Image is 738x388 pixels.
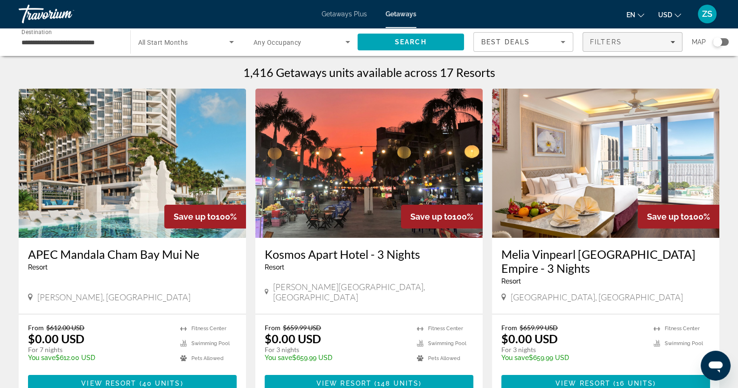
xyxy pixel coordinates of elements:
[138,39,188,46] span: All Start Months
[377,380,419,387] span: 148 units
[665,340,703,346] span: Swimming Pool
[21,37,118,48] input: Select destination
[395,38,427,46] span: Search
[590,38,622,46] span: Filters
[273,282,473,302] span: [PERSON_NAME][GEOGRAPHIC_DATA], [GEOGRAPHIC_DATA]
[501,324,517,332] span: From
[702,9,712,19] span: ZS
[555,380,611,387] span: View Resort
[28,346,171,354] p: For 7 nights
[19,89,246,238] img: APEC Mandala Cham Bay Mui Ne
[46,324,84,332] span: $612.00 USD
[658,11,672,19] span: USD
[501,354,644,361] p: $659.99 USD
[658,8,681,21] button: Change currency
[410,212,452,222] span: Save up to
[322,10,367,18] a: Getaways Plus
[164,205,246,229] div: 100%
[501,332,558,346] p: $0.00 USD
[638,205,719,229] div: 100%
[255,89,483,238] img: Kosmos Apart Hotel - 3 Nights
[626,8,644,21] button: Change language
[520,324,558,332] span: $659.99 USD
[695,4,719,24] button: User Menu
[283,324,321,332] span: $659.99 USD
[253,39,302,46] span: Any Occupancy
[501,354,529,361] span: You save
[174,212,216,222] span: Save up to
[501,247,710,275] a: Melia Vinpearl [GEOGRAPHIC_DATA] Empire - 3 Nights
[265,354,408,361] p: $659.99 USD
[386,10,416,18] a: Getaways
[81,380,136,387] span: View Resort
[428,355,460,361] span: Pets Allowed
[265,332,321,346] p: $0.00 USD
[28,324,44,332] span: From
[265,346,408,354] p: For 3 nights
[28,354,56,361] span: You save
[626,11,635,19] span: en
[19,2,112,26] a: Travorium
[28,332,84,346] p: $0.00 USD
[428,326,463,332] span: Fitness Center
[265,324,281,332] span: From
[501,277,521,285] span: Resort
[191,326,226,332] span: Fitness Center
[647,212,689,222] span: Save up to
[265,247,473,261] a: Kosmos Apart Hotel - 3 Nights
[481,36,565,48] mat-select: Sort by
[358,34,464,50] button: Search
[316,380,372,387] span: View Resort
[28,354,171,361] p: $612.00 USD
[265,354,292,361] span: You save
[611,380,656,387] span: ( )
[501,346,644,354] p: For 3 nights
[492,89,719,238] img: Melia Vinpearl Nha Trang Empire - 3 Nights
[28,247,237,261] a: APEC Mandala Cham Bay Mui Ne
[21,28,52,35] span: Destination
[136,380,183,387] span: ( )
[665,326,700,332] span: Fitness Center
[265,263,284,271] span: Resort
[692,35,706,48] span: Map
[28,263,48,271] span: Resort
[37,292,190,302] span: [PERSON_NAME], [GEOGRAPHIC_DATA]
[372,380,422,387] span: ( )
[616,380,653,387] span: 16 units
[191,340,230,346] span: Swimming Pool
[142,380,181,387] span: 40 units
[243,65,495,79] h1: 1,416 Getaways units available across 17 Resorts
[481,38,530,46] span: Best Deals
[401,205,483,229] div: 100%
[428,340,466,346] span: Swimming Pool
[191,355,224,361] span: Pets Allowed
[583,32,682,52] button: Filters
[701,351,731,381] iframe: Кнопка запуска окна обмена сообщениями
[511,292,683,302] span: [GEOGRAPHIC_DATA], [GEOGRAPHIC_DATA]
